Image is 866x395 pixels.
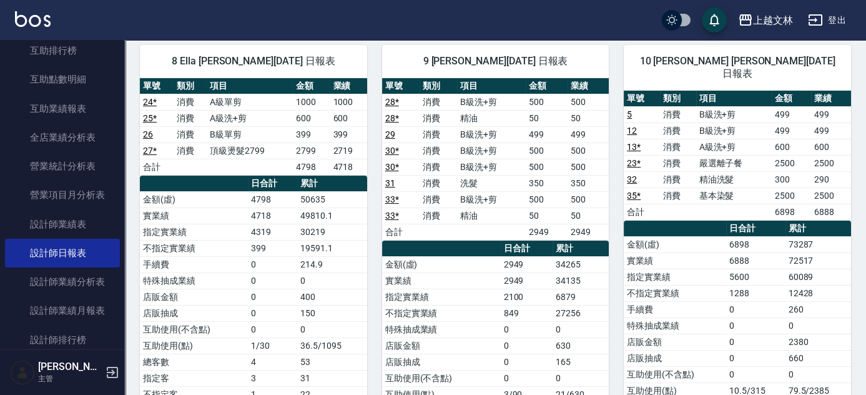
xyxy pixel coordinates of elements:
[457,142,526,159] td: B級洗+剪
[140,370,248,386] td: 指定客
[624,204,660,220] td: 合計
[624,350,726,366] td: 店販抽成
[526,159,568,175] td: 500
[660,155,696,171] td: 消費
[726,252,785,269] td: 6888
[660,187,696,204] td: 消費
[420,191,457,207] td: 消費
[248,305,297,321] td: 0
[140,191,248,207] td: 金額(虛)
[811,139,851,155] td: 600
[772,91,812,107] th: 金額
[660,106,696,122] td: 消費
[568,159,609,175] td: 500
[457,175,526,191] td: 洗髮
[785,334,851,350] td: 2380
[553,272,609,289] td: 34135
[382,337,501,354] td: 店販金額
[726,221,785,237] th: 日合計
[624,91,851,221] table: a dense table
[140,354,248,370] td: 總客數
[207,94,293,110] td: A級單剪
[382,370,501,386] td: 互助使用(不含點)
[140,289,248,305] td: 店販金額
[140,159,174,175] td: 合計
[624,285,726,301] td: 不指定實業績
[785,236,851,252] td: 73287
[568,175,609,191] td: 350
[382,289,501,305] td: 指定實業績
[526,94,568,110] td: 500
[772,187,812,204] td: 2500
[10,360,35,385] img: Person
[5,239,120,267] a: 設計師日報表
[297,337,367,354] td: 36.5/1095
[5,36,120,65] a: 互助排行榜
[297,256,367,272] td: 214.9
[420,94,457,110] td: 消費
[696,155,772,171] td: 嚴選離子餐
[785,366,851,382] td: 0
[639,55,836,80] span: 10 [PERSON_NAME] [PERSON_NAME][DATE] 日報表
[297,240,367,256] td: 19591.1
[553,370,609,386] td: 0
[457,110,526,126] td: 精油
[811,91,851,107] th: 業績
[140,305,248,321] td: 店販抽成
[140,272,248,289] td: 特殊抽成業績
[553,337,609,354] td: 630
[420,142,457,159] td: 消費
[526,78,568,94] th: 金額
[696,139,772,155] td: A級洗+剪
[785,350,851,366] td: 660
[457,78,526,94] th: 項目
[526,126,568,142] td: 499
[330,142,367,159] td: 2719
[553,241,609,257] th: 累計
[501,256,553,272] td: 2949
[627,174,637,184] a: 32
[772,106,812,122] td: 499
[811,155,851,171] td: 2500
[553,321,609,337] td: 0
[297,176,367,192] th: 累計
[330,94,367,110] td: 1000
[297,224,367,240] td: 30219
[501,337,553,354] td: 0
[772,155,812,171] td: 2500
[297,272,367,289] td: 0
[293,110,330,126] td: 600
[457,126,526,142] td: B級洗+剪
[627,109,632,119] a: 5
[293,159,330,175] td: 4798
[726,285,785,301] td: 1288
[5,65,120,94] a: 互助點數明細
[624,252,726,269] td: 實業績
[174,126,207,142] td: 消費
[248,337,297,354] td: 1/30
[501,241,553,257] th: 日合計
[38,361,102,373] h5: [PERSON_NAME]
[726,269,785,285] td: 5600
[696,187,772,204] td: 基本染髮
[248,289,297,305] td: 0
[568,126,609,142] td: 499
[297,207,367,224] td: 49810.1
[785,252,851,269] td: 72517
[207,110,293,126] td: A級洗+剪
[248,191,297,207] td: 4798
[624,269,726,285] td: 指定實業績
[785,301,851,317] td: 260
[457,207,526,224] td: 精油
[785,317,851,334] td: 0
[297,289,367,305] td: 400
[382,354,501,370] td: 店販抽成
[297,305,367,321] td: 150
[785,269,851,285] td: 60089
[553,256,609,272] td: 34265
[397,55,594,67] span: 9 [PERSON_NAME][DATE] 日報表
[5,210,120,239] a: 設計師業績表
[330,126,367,142] td: 399
[811,187,851,204] td: 2500
[726,317,785,334] td: 0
